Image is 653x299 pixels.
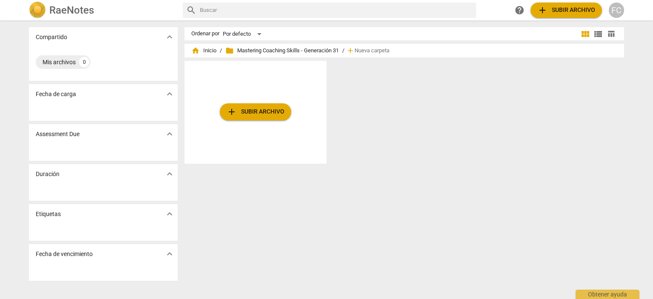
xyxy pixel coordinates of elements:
span: Mastering Coaching Skills - Generación 31 [225,46,339,55]
span: help [514,5,525,15]
span: / [342,48,344,54]
span: table_chart [607,30,615,38]
span: folder [225,46,234,55]
span: expand_more [165,129,175,139]
div: Mis archivos [43,58,76,66]
p: Assessment Due [36,130,79,139]
span: add [346,46,355,55]
p: Duración [36,170,60,179]
p: Compartido [36,33,67,42]
span: home [191,46,200,55]
button: Mostrar más [163,31,176,43]
span: expand_more [165,32,175,42]
div: 0 [79,57,89,67]
button: Mostrar más [163,248,176,260]
div: Ordenar por [191,31,219,37]
span: view_module [580,29,591,39]
span: Nueva carpeta [355,48,389,54]
a: Obtener ayuda [512,3,527,18]
span: expand_more [165,249,175,259]
span: view_list [593,29,603,39]
a: LogoRaeNotes [29,2,176,19]
span: / [220,48,222,54]
span: Subir archivo [537,5,595,15]
span: Subir archivo [227,107,284,117]
button: Cuadrícula [579,28,592,40]
span: search [186,5,196,15]
button: Mostrar más [163,88,176,100]
p: Etiquetas [36,210,61,219]
button: Mostrar más [163,208,176,220]
div: Por defecto [223,27,264,41]
div: Obtener ayuda [576,290,639,299]
p: Fecha de carga [36,90,76,99]
span: Inicio [191,46,216,55]
span: expand_more [165,89,175,99]
button: Subir [531,3,602,18]
input: Buscar [200,3,473,17]
button: Subir [220,103,291,120]
button: FC [609,3,624,18]
button: Mostrar más [163,128,176,140]
button: Tabla [605,28,617,40]
span: add [227,107,237,117]
button: Mostrar más [163,168,176,180]
p: Fecha de vencimiento [36,250,93,259]
img: Logo [29,2,46,19]
span: expand_more [165,169,175,179]
span: expand_more [165,209,175,219]
span: add [537,5,548,15]
h2: RaeNotes [49,4,94,16]
button: Lista [592,28,605,40]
